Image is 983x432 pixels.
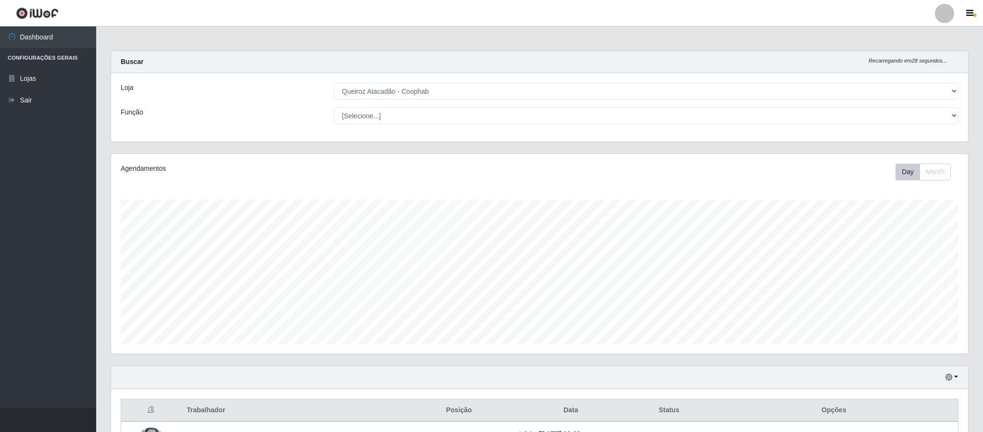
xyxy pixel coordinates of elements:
strong: Buscar [121,58,143,65]
button: Month [920,164,951,180]
th: Opções [710,399,958,422]
div: First group [895,164,951,180]
button: Day [895,164,920,180]
i: Recarregando em 28 segundos... [869,58,947,64]
label: Função [121,107,143,117]
img: CoreUI Logo [16,7,59,19]
th: Posição [404,399,513,422]
th: Status [628,399,710,422]
div: Toolbar with button groups [895,164,958,180]
th: Trabalhador [181,399,404,422]
div: Agendamentos [121,164,461,174]
th: Data [514,399,629,422]
label: Loja [121,83,133,93]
